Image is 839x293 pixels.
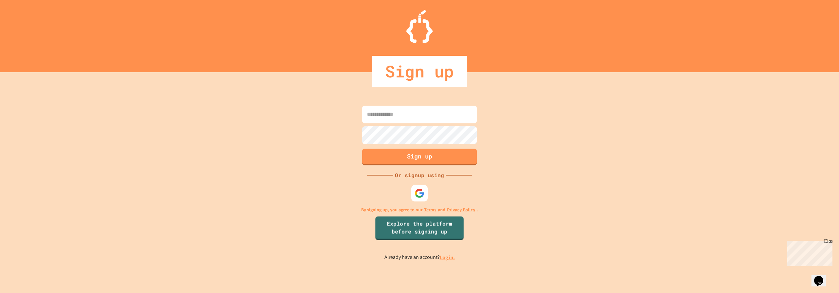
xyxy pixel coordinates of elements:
a: Explore the platform before signing up [375,216,463,240]
a: Privacy Policy [447,206,475,213]
p: Already have an account? [384,253,455,262]
a: Log in. [440,254,455,261]
div: Chat with us now!Close [3,3,45,42]
div: Or signup using [393,171,446,179]
iframe: chat widget [785,238,832,266]
p: By signing up, you agree to our and . [361,206,478,213]
a: Terms [424,206,436,213]
img: Logo.svg [406,10,433,43]
button: Sign up [362,149,477,165]
img: google-icon.svg [415,188,424,198]
iframe: chat widget [811,267,832,286]
div: Sign up [372,56,467,87]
